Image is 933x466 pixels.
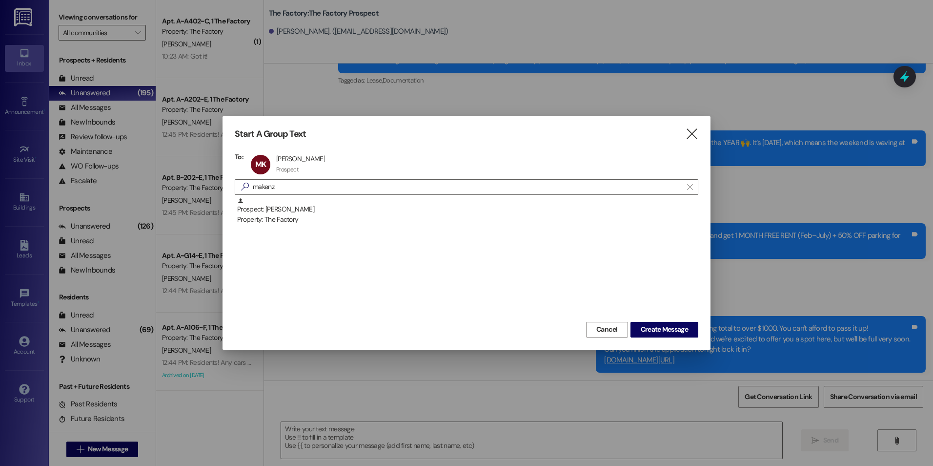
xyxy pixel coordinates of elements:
[235,197,698,222] div: Prospect: [PERSON_NAME]Property: The Factory
[237,182,253,192] i: 
[276,166,299,173] div: Prospect
[235,128,306,140] h3: Start A Group Text
[687,183,692,191] i: 
[237,197,698,225] div: Prospect: [PERSON_NAME]
[685,129,698,139] i: 
[255,159,266,169] span: MK
[586,322,628,338] button: Cancel
[641,324,688,335] span: Create Message
[253,180,682,194] input: Search for any contact or apartment
[630,322,698,338] button: Create Message
[237,214,698,225] div: Property: The Factory
[682,180,698,194] button: Clear text
[596,324,618,335] span: Cancel
[235,152,243,161] h3: To:
[276,154,325,163] div: [PERSON_NAME]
